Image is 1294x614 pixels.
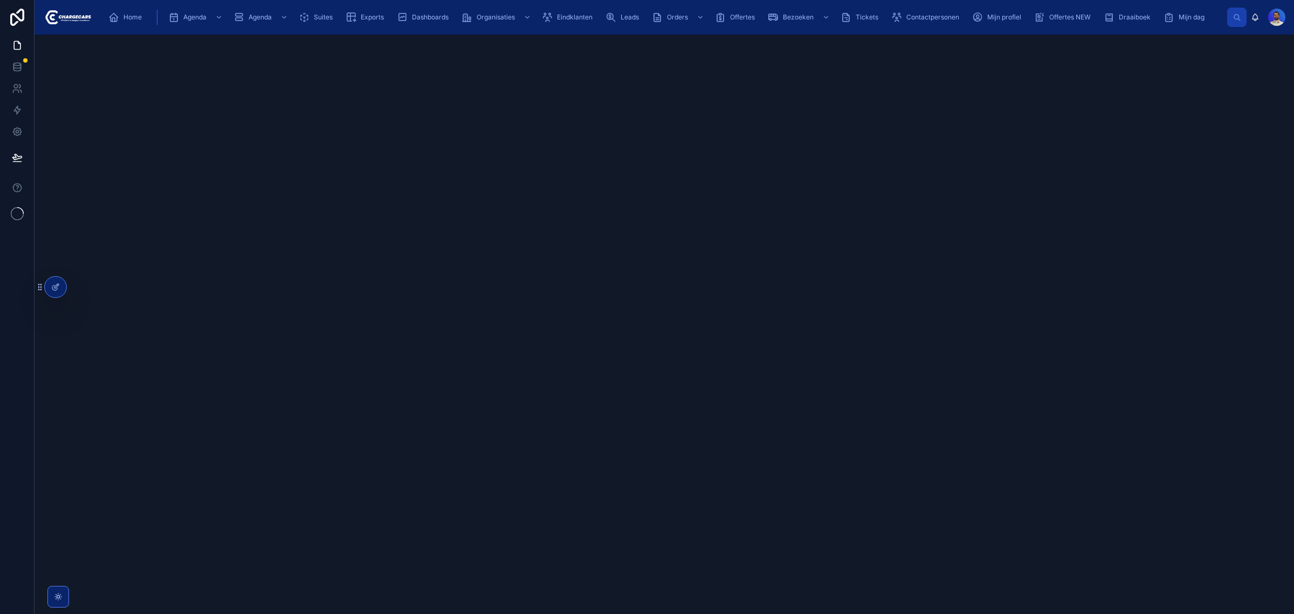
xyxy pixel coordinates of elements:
[856,13,878,22] span: Tickets
[342,8,391,27] a: Exports
[1031,8,1098,27] a: Offertes NEW
[394,8,456,27] a: Dashboards
[730,13,755,22] span: Offertes
[43,9,91,26] img: App logo
[1100,8,1158,27] a: Draaiboek
[477,13,515,22] span: Organisaties
[1049,13,1091,22] span: Offertes NEW
[183,13,207,22] span: Agenda
[888,8,967,27] a: Contactpersonen
[1179,13,1204,22] span: Mijn dag
[100,5,1227,29] div: scrollable content
[295,8,340,27] a: Suites
[987,13,1021,22] span: Mijn profiel
[314,13,333,22] span: Suites
[906,13,959,22] span: Contactpersonen
[249,13,272,22] span: Agenda
[712,8,762,27] a: Offertes
[557,13,593,22] span: Eindklanten
[765,8,835,27] a: Bezoeken
[649,8,710,27] a: Orders
[123,13,142,22] span: Home
[230,8,293,27] a: Agenda
[621,13,639,22] span: Leads
[458,8,536,27] a: Organisaties
[1119,13,1151,22] span: Draaiboek
[667,13,688,22] span: Orders
[165,8,228,27] a: Agenda
[602,8,646,27] a: Leads
[412,13,449,22] span: Dashboards
[969,8,1029,27] a: Mijn profiel
[105,8,149,27] a: Home
[837,8,886,27] a: Tickets
[1160,8,1212,27] a: Mijn dag
[361,13,384,22] span: Exports
[539,8,600,27] a: Eindklanten
[783,13,814,22] span: Bezoeken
